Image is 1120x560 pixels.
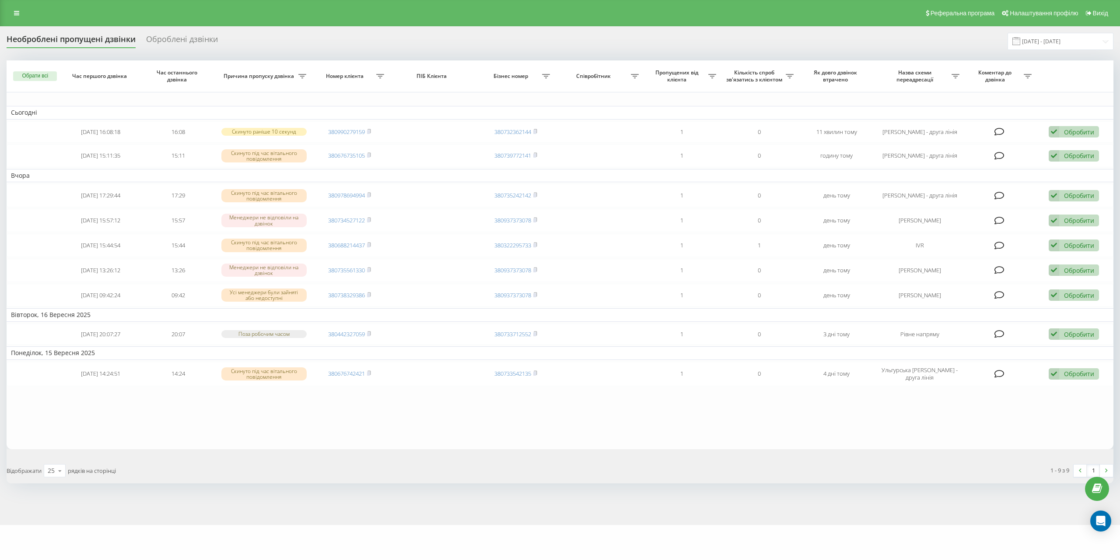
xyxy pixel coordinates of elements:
[798,209,875,232] td: день тому
[68,467,116,475] span: рядків на сторінці
[328,330,365,338] a: 380442327059
[721,362,798,386] td: 0
[1064,191,1094,200] div: Обробити
[221,289,307,302] div: Усі менеджери були зайняті або недоступні
[798,121,875,143] td: 11 хвилин тому
[140,234,217,257] td: 15:44
[328,151,365,159] a: 380676735105
[643,259,721,282] td: 1
[140,121,217,143] td: 16:08
[221,367,307,380] div: Скинуто під час вітального повідомлення
[140,284,217,307] td: 09:42
[397,73,469,80] span: ПІБ Клієнта
[494,330,531,338] a: 380733712552
[643,144,721,168] td: 1
[7,169,1113,182] td: Вчора
[140,362,217,386] td: 14:24
[643,184,721,207] td: 1
[875,184,964,207] td: [PERSON_NAME] - друга лінія
[1010,10,1078,17] span: Налаштування профілю
[7,346,1113,359] td: Понеділок, 15 Вересня 2025
[494,191,531,199] a: 380735242142
[721,184,798,207] td: 0
[13,71,57,81] button: Обрати всі
[721,284,798,307] td: 0
[806,69,868,83] span: Як довго дзвінок втрачено
[1087,465,1100,477] a: 1
[721,234,798,257] td: 1
[875,121,964,143] td: [PERSON_NAME] - друга лінія
[328,128,365,136] a: 380990279159
[1090,511,1111,532] div: Open Intercom Messenger
[140,259,217,282] td: 13:26
[70,73,131,80] span: Час першого дзвінка
[494,241,531,249] a: 380322295733
[221,330,307,338] div: Поза робочим часом
[721,324,798,345] td: 0
[221,73,298,80] span: Причина пропуску дзвінка
[1064,241,1094,250] div: Обробити
[221,149,307,162] div: Скинуто під час вітального повідомлення
[1064,216,1094,225] div: Обробити
[146,35,218,48] div: Оброблені дзвінки
[1064,370,1094,378] div: Обробити
[140,144,217,168] td: 15:11
[798,184,875,207] td: день тому
[328,191,365,199] a: 380978694994
[721,209,798,232] td: 0
[798,284,875,307] td: день тому
[880,69,952,83] span: Назва схеми переадресації
[875,324,964,345] td: Рівне напряму
[875,209,964,232] td: [PERSON_NAME]
[140,209,217,232] td: 15:57
[643,234,721,257] td: 1
[931,10,995,17] span: Реферальна програма
[62,362,140,386] td: [DATE] 14:24:51
[140,184,217,207] td: 17:29
[494,151,531,159] a: 380739772141
[221,189,307,202] div: Скинуто під час вітального повідомлення
[798,362,875,386] td: 4 дні тому
[494,291,531,299] a: 380937373078
[643,121,721,143] td: 1
[221,239,307,252] div: Скинуто під час вітального повідомлення
[62,144,140,168] td: [DATE] 15:11:35
[221,264,307,277] div: Менеджери не відповіли на дзвінок
[1064,266,1094,275] div: Обробити
[875,284,964,307] td: [PERSON_NAME]
[328,266,365,274] a: 380735561330
[221,128,307,135] div: Скинуто раніше 10 секунд
[559,73,630,80] span: Співробітник
[798,324,875,345] td: 3 дні тому
[721,259,798,282] td: 0
[328,291,365,299] a: 380738329386
[721,121,798,143] td: 0
[875,144,964,168] td: [PERSON_NAME] - друга лінія
[1093,10,1108,17] span: Вихід
[62,324,140,345] td: [DATE] 20:07:27
[1050,466,1069,475] div: 1 - 9 з 9
[968,69,1023,83] span: Коментар до дзвінка
[62,234,140,257] td: [DATE] 15:44:54
[221,214,307,227] div: Менеджери не відповіли на дзвінок
[643,324,721,345] td: 1
[494,128,531,136] a: 380732362144
[798,234,875,257] td: день тому
[328,241,365,249] a: 380688214437
[328,370,365,377] a: 380676742421
[1064,128,1094,136] div: Обробити
[647,69,708,83] span: Пропущених від клієнта
[643,362,721,386] td: 1
[7,467,42,475] span: Відображати
[147,69,209,83] span: Час останнього дзвінка
[62,184,140,207] td: [DATE] 17:29:44
[328,216,365,224] a: 380734527122
[1064,291,1094,299] div: Обробити
[725,69,786,83] span: Кількість спроб зв'язатись з клієнтом
[481,73,542,80] span: Бізнес номер
[643,284,721,307] td: 1
[875,234,964,257] td: IVR
[7,106,1113,119] td: Сьогодні
[494,266,531,274] a: 380937373078
[875,362,964,386] td: Ульгурська [PERSON_NAME] - друга лінія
